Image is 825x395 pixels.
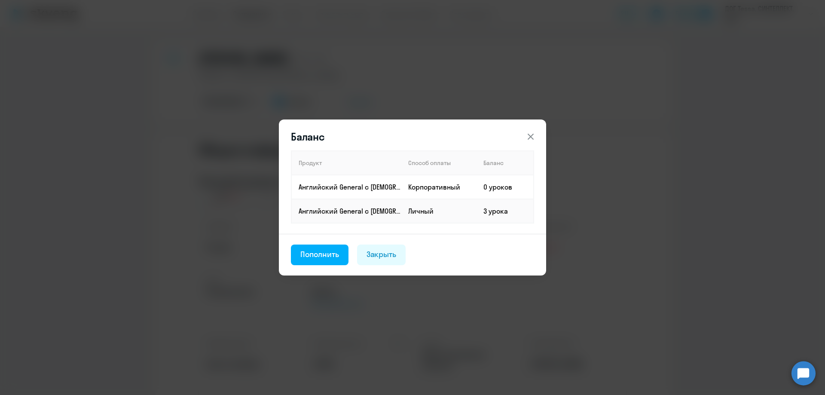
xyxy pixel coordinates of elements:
p: Английский General с [DEMOGRAPHIC_DATA] преподавателем [299,182,401,192]
div: Закрыть [367,249,397,260]
header: Баланс [279,130,546,144]
td: Личный [401,199,477,223]
button: Закрыть [357,245,406,265]
td: Корпоративный [401,175,477,199]
th: Способ оплаты [401,151,477,175]
td: 0 уроков [477,175,534,199]
button: Пополнить [291,245,348,265]
td: 3 урока [477,199,534,223]
th: Продукт [291,151,401,175]
p: Английский General с [DEMOGRAPHIC_DATA] преподавателем [299,206,401,216]
div: Пополнить [300,249,339,260]
th: Баланс [477,151,534,175]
